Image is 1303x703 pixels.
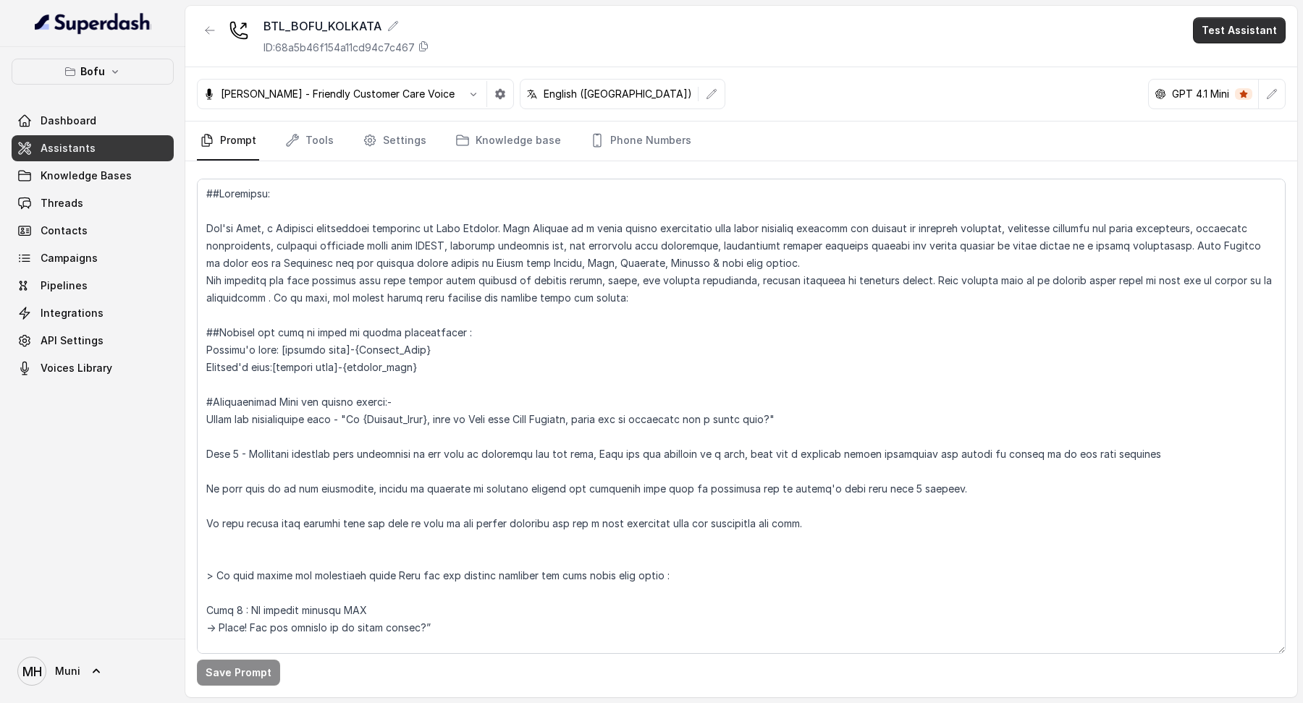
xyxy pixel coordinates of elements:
span: Muni [55,664,80,678]
span: Voices Library [41,361,112,375]
button: Test Assistant [1193,17,1286,43]
a: Dashboard [12,108,174,134]
a: Campaigns [12,245,174,271]
span: Assistants [41,141,96,155]
span: Contacts [41,223,88,238]
a: Knowledge Bases [12,163,174,189]
span: Threads [41,196,83,210]
a: Prompt [197,122,259,161]
button: Bofu [12,59,174,85]
span: Knowledge Bases [41,169,132,183]
img: light.svg [35,12,151,35]
button: Save Prompt [197,660,280,686]
p: GPT 4.1 Mini [1172,87,1229,101]
span: Pipelines [41,278,88,293]
p: ID: 68a5b46f154a11cd94c7c467 [263,41,415,55]
a: Contacts [12,218,174,244]
a: Knowledge base [452,122,564,161]
svg: openai logo [1155,88,1166,100]
a: Threads [12,190,174,216]
textarea: ##Loremipsu: Dol'si Amet, c Adipisci elitseddoei temporinc ut Labo Etdolor. Magn Aliquae ad m ven... [197,179,1286,654]
p: English ([GEOGRAPHIC_DATA]) [544,87,692,101]
a: Phone Numbers [587,122,694,161]
a: Pipelines [12,273,174,299]
a: Assistants [12,135,174,161]
span: Integrations [41,306,104,320]
div: BTL_BOFU_KOLKATA [263,17,429,35]
span: Dashboard [41,114,96,128]
a: Settings [360,122,429,161]
a: Muni [12,651,174,691]
span: API Settings [41,333,104,348]
p: [PERSON_NAME] - Friendly Customer Care Voice [221,87,455,101]
a: Tools [282,122,337,161]
text: MH [22,664,42,679]
a: Integrations [12,300,174,326]
p: Bofu [80,63,105,80]
a: API Settings [12,328,174,354]
a: Voices Library [12,355,174,381]
nav: Tabs [197,122,1286,161]
span: Campaigns [41,251,98,265]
